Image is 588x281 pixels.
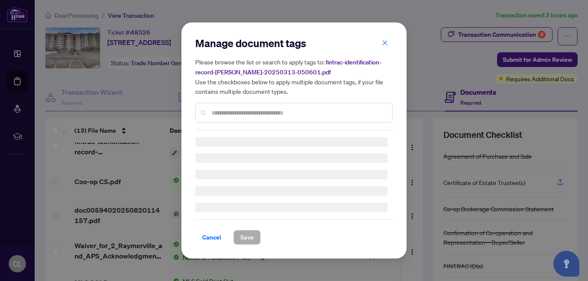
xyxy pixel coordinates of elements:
[382,40,388,46] span: close
[553,251,579,277] button: Open asap
[195,57,393,96] h5: Please browse the list or search to apply tags to: Use the checkboxes below to apply multiple doc...
[195,36,393,50] h2: Manage document tags
[195,230,228,245] button: Cancel
[202,230,221,244] span: Cancel
[233,230,261,245] button: Save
